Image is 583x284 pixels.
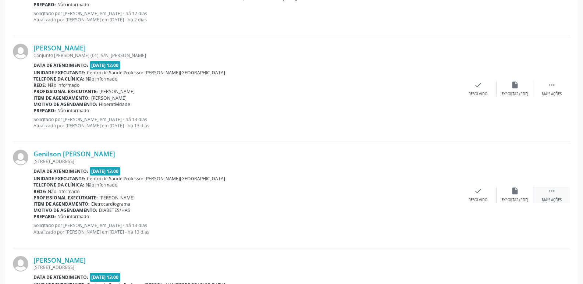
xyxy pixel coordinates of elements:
[33,188,46,195] b: Rede:
[33,222,460,235] p: Solicitado por [PERSON_NAME] em [DATE] - há 13 dias Atualizado por [PERSON_NAME] em [DATE] - há 1...
[542,92,562,97] div: Mais ações
[33,88,98,95] b: Profissional executante:
[33,116,460,129] p: Solicitado por [PERSON_NAME] em [DATE] - há 13 dias Atualizado por [PERSON_NAME] em [DATE] - há 1...
[99,101,130,107] span: Hiperatividade
[511,187,519,195] i: insert_drive_file
[33,107,56,114] b: Preparo:
[33,195,98,201] b: Profissional executante:
[33,44,86,52] a: [PERSON_NAME]
[33,76,84,82] b: Telefone da clínica:
[91,201,130,207] span: Eletrocardiograma
[91,95,127,101] span: [PERSON_NAME]
[13,44,28,59] img: img
[33,201,90,207] b: Item de agendamento:
[57,1,89,8] span: Não informado
[33,207,97,213] b: Motivo de agendamento:
[90,273,121,281] span: [DATE] 13:00
[33,158,460,164] div: [STREET_ADDRESS]
[469,198,487,203] div: Resolvido
[87,175,225,182] span: Centro de Saude Professor [PERSON_NAME][GEOGRAPHIC_DATA]
[33,52,460,58] div: Conjunto [PERSON_NAME] (01), S/N, [PERSON_NAME]
[86,182,117,188] span: Não informado
[99,207,130,213] span: DIABETES/HAS
[90,167,121,175] span: [DATE] 13:00
[469,92,487,97] div: Resolvido
[33,82,46,88] b: Rede:
[33,10,460,23] p: Solicitado por [PERSON_NAME] em [DATE] - há 12 dias Atualizado por [PERSON_NAME] em [DATE] - há 2...
[33,168,88,174] b: Data de atendimento:
[99,195,135,201] span: [PERSON_NAME]
[13,150,28,165] img: img
[90,61,121,70] span: [DATE] 12:00
[57,107,89,114] span: Não informado
[548,81,556,89] i: 
[33,213,56,220] b: Preparo:
[33,274,88,280] b: Data de atendimento:
[48,188,79,195] span: Não informado
[511,81,519,89] i: insert_drive_file
[542,198,562,203] div: Mais ações
[87,70,225,76] span: Centro de Saude Professor [PERSON_NAME][GEOGRAPHIC_DATA]
[33,264,460,270] div: [STREET_ADDRESS]
[99,88,135,95] span: [PERSON_NAME]
[33,182,84,188] b: Telefone da clínica:
[33,1,56,8] b: Preparo:
[33,150,115,158] a: Genilson [PERSON_NAME]
[474,81,482,89] i: check
[33,62,88,68] b: Data de atendimento:
[548,187,556,195] i: 
[33,175,85,182] b: Unidade executante:
[33,95,90,101] b: Item de agendamento:
[474,187,482,195] i: check
[86,76,117,82] span: Não informado
[33,101,97,107] b: Motivo de agendamento:
[33,70,85,76] b: Unidade executante:
[502,92,528,97] div: Exportar (PDF)
[57,213,89,220] span: Não informado
[502,198,528,203] div: Exportar (PDF)
[48,82,79,88] span: Não informado
[33,256,86,264] a: [PERSON_NAME]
